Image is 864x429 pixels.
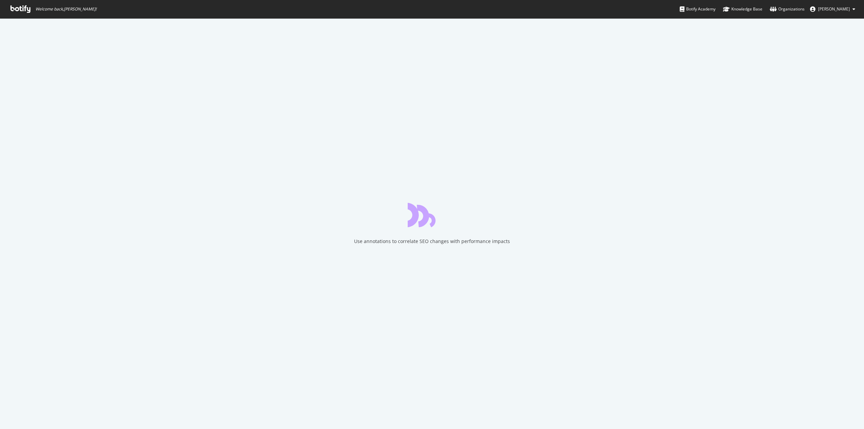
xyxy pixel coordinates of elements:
[408,203,456,227] div: animation
[35,6,97,12] span: Welcome back, [PERSON_NAME] !
[680,6,715,12] div: Botify Academy
[805,4,861,15] button: [PERSON_NAME]
[354,238,510,245] div: Use annotations to correlate SEO changes with performance impacts
[723,6,762,12] div: Knowledge Base
[818,6,850,12] span: Lukas MÄNNL
[770,6,805,12] div: Organizations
